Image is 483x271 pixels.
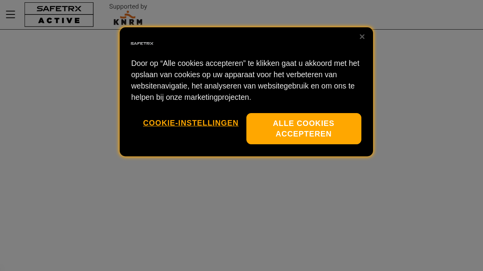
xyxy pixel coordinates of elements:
[120,27,373,157] div: Privacy
[143,113,239,133] button: Cookie-instellingen
[129,31,154,56] img: Bedrijfslogo
[246,113,361,145] button: Alle cookies accepteren
[131,58,361,103] p: Door op “Alle cookies accepteren” te klikken gaat u akkoord met het opslaan van cookies op uw app...
[354,28,371,45] button: Sluiten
